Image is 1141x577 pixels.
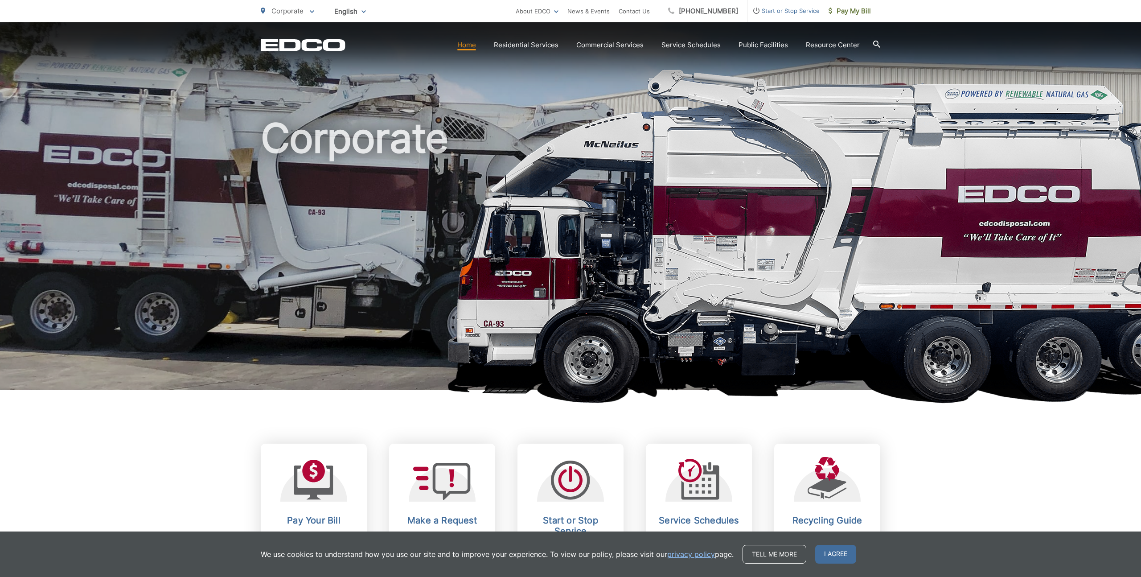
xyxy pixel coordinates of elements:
h2: Service Schedules [655,515,743,526]
a: Tell me more [743,545,806,564]
a: Contact Us [619,6,650,16]
a: privacy policy [667,549,715,560]
h2: Pay Your Bill [270,515,358,526]
a: Public Facilities [739,40,788,50]
a: Home [457,40,476,50]
a: Commercial Services [576,40,644,50]
a: News & Events [567,6,610,16]
span: Pay My Bill [829,6,871,16]
h2: Start or Stop Service [526,515,615,536]
p: We use cookies to understand how you use our site and to improve your experience. To view our pol... [261,549,734,560]
h2: Make a Request [398,515,486,526]
a: Service Schedules [661,40,721,50]
h1: Corporate [261,116,880,398]
a: About EDCO [516,6,558,16]
a: Residential Services [494,40,558,50]
h2: Recycling Guide [783,515,871,526]
span: I agree [815,545,856,564]
a: EDCD logo. Return to the homepage. [261,39,345,51]
a: Resource Center [806,40,860,50]
span: Corporate [271,7,304,15]
span: English [328,4,373,19]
